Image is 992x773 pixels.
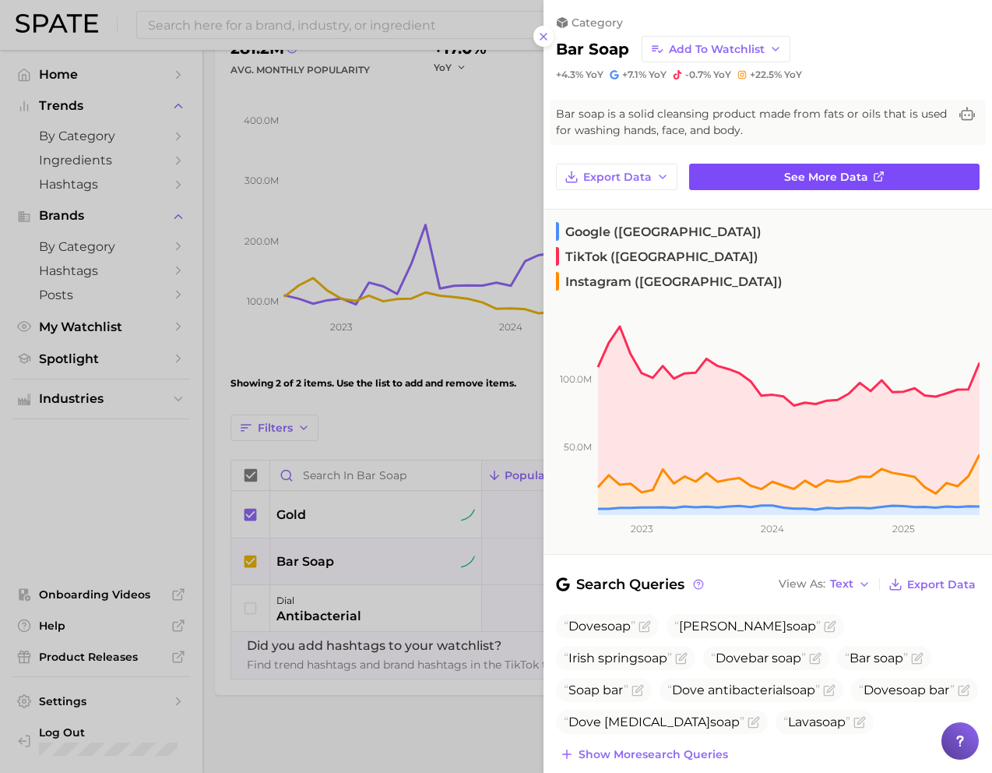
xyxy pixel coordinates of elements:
[772,651,801,665] span: soap
[649,69,667,81] span: YoY
[572,16,623,30] span: category
[556,69,583,80] span: +4.3%
[874,651,903,665] span: soap
[896,683,926,697] span: soap
[748,716,760,729] button: Flag as miscategorized or irrelevant
[958,684,970,697] button: Flag as miscategorized or irrelevant
[711,651,806,665] span: Dove
[631,523,653,535] tspan: 2023
[622,69,646,80] span: +7.1%
[784,69,802,81] span: YoY
[779,580,825,588] span: View As
[685,69,711,80] span: -0.7%
[761,523,784,535] tspan: 2024
[564,619,635,634] span: Dove
[556,164,677,190] button: Export Data
[823,684,835,697] button: Flag as miscategorized or irrelevant
[603,683,624,697] span: bar
[556,272,783,291] span: Instagram ([GEOGRAPHIC_DATA])
[669,43,765,56] span: Add to Watchlist
[710,715,740,729] span: soap
[638,620,651,633] button: Flag as miscategorized or irrelevant
[564,651,672,665] span: Irish spring
[556,247,758,266] span: TikTok ([GEOGRAPHIC_DATA])
[631,684,644,697] button: Flag as miscategorized or irrelevant
[556,222,762,241] span: Google ([GEOGRAPHIC_DATA])
[907,578,976,591] span: Export Data
[564,715,744,729] span: Dove [MEDICAL_DATA]
[786,683,815,697] span: soap
[892,523,915,535] tspan: 2025
[674,619,821,634] span: [PERSON_NAME]
[911,652,923,665] button: Flag as miscategorized or irrelevant
[556,574,706,595] span: Search Queries
[885,574,980,595] button: Export Data
[830,580,853,588] span: Text
[713,69,731,81] span: YoY
[556,743,732,765] button: Show moresearch queries
[809,652,821,665] button: Flag as miscategorized or irrelevant
[929,683,950,697] span: bar
[859,683,955,697] span: Dove
[583,171,652,184] span: Export Data
[667,683,820,697] span: Dove antibacterial
[850,651,871,665] span: Bar
[638,651,667,665] span: soap
[675,652,688,665] button: Flag as miscategorized or irrelevant
[775,574,874,595] button: View AsText
[556,106,948,139] span: Bar soap is a solid cleansing product made from fats or oils that is used for washing hands, face...
[784,171,868,184] span: See more data
[824,620,836,633] button: Flag as miscategorized or irrelevant
[853,716,866,729] button: Flag as miscategorized or irrelevant
[579,748,728,761] span: Show more search queries
[586,69,603,81] span: YoY
[748,651,769,665] span: bar
[556,40,629,58] h2: bar soap
[601,619,631,634] span: soap
[642,36,790,62] button: Add to Watchlist
[816,715,846,729] span: soap
[689,164,980,190] a: See more data
[786,619,816,634] span: soap
[568,683,600,697] span: Soap
[750,69,782,80] span: +22.5%
[783,715,850,729] span: Lava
